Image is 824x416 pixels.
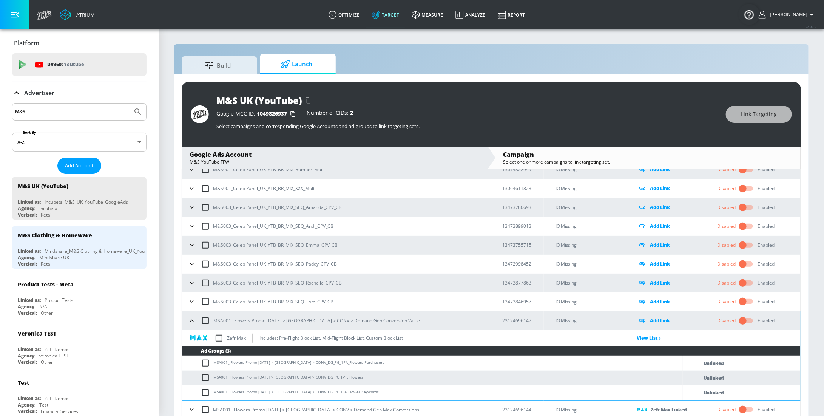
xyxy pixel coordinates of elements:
[45,395,69,402] div: Zefr Demos
[350,109,353,116] span: 2
[556,241,625,249] p: IO Missing
[189,56,247,74] span: Build
[259,334,403,342] p: Includes: Pre-Flight Block List, Mid-Flight Block List, Custom Block List
[39,353,69,359] div: veronica TEST
[717,280,736,286] div: Disabled
[637,335,661,341] a: View List ›
[12,226,147,269] div: M&S Clothing & HomewareLinked as:Mindshare_M&S Clothing & Homeware_UK_YouTube_GoogleAdsAgency:Min...
[406,1,449,28] a: measure
[12,82,147,104] div: Advertiser
[502,298,543,306] p: 13473846957
[502,317,543,325] p: 23124696147
[637,241,705,249] div: Add Link
[366,1,406,28] a: Target
[556,260,625,268] p: IO Missing
[758,166,775,173] div: Enabled
[18,232,92,239] div: M&S Clothing & Homeware
[502,279,543,287] p: 13473877863
[216,110,299,118] div: Google MCC ID:
[767,12,807,17] span: login as: stephanie.wolklin@zefr.com
[502,241,543,249] p: 13473755715
[758,204,775,211] div: Enabled
[182,356,683,371] td: MSA001_ Flowers Promo [DATE] > [GEOGRAPHIC_DATA] > CONV_DG_PG_1PA_Flowers Purchasers
[213,165,325,173] p: M&S001_Celeb Panel_UK_YTB_BR_MIX_Bumper_Multi
[637,297,705,306] div: Add Link
[41,310,53,316] div: Other
[12,275,147,318] div: Product Tests - MetaLinked as:Product TestsAgency:N/AVertical:Other
[12,177,147,220] div: M&S UK (YouTube)Linked as:Incubeta_M&S_UK_YouTube_GoogleAdsAgency:IncubetaVertical:Retail
[758,261,775,268] div: Enabled
[18,297,41,303] div: Linked as:
[650,203,670,212] p: Add Link
[704,388,724,397] p: Unlinked
[704,359,724,368] p: Unlinked
[758,406,775,413] div: Enabled
[449,1,492,28] a: Analyze
[637,222,705,230] div: Add Link
[717,317,736,324] div: Disabled
[18,182,68,190] div: M&S UK (YouTube)
[18,205,35,212] div: Agency:
[39,303,47,310] div: N/A
[650,278,670,287] p: Add Link
[182,385,683,400] td: MSA001_ Flowers Promo [DATE] > [GEOGRAPHIC_DATA] > CONV_DG_PG_CIA_Flower Keywords
[12,133,147,152] div: A-Z
[18,346,41,353] div: Linked as:
[759,10,816,19] button: [PERSON_NAME]
[213,203,342,211] p: M&S003_Celeb Panel_UK_YTB_BR_MIX_SEQ_Amanda_CPV_CB
[717,204,736,211] div: Disabled
[556,297,625,306] p: IO Missing
[556,405,625,414] p: IO Missing
[637,316,705,325] div: Add Link
[758,185,775,192] div: Enabled
[758,223,775,230] div: Enabled
[717,261,736,268] div: Disabled
[12,53,147,76] div: DV360: Youtube
[717,242,736,249] div: Disabled
[60,9,95,20] a: Atrium
[182,371,683,385] td: MSA001_ Flowers Promo [DATE] > [GEOGRAPHIC_DATA] > CONV_DG_PG_IMK_Flowers
[213,406,420,414] p: MSA001_ Flowers Promo [DATE] > [GEOGRAPHIC_DATA] > CONV > Demand Gen Max Conversions
[502,260,543,268] p: 13472998452
[18,359,37,365] div: Vertical:
[323,1,366,28] a: optimize
[227,334,246,342] p: Zefr Max
[216,123,718,130] p: Select campaigns and corresponding Google Accounts and ad-groups to link targeting sets.
[758,317,775,324] div: Enabled
[502,165,543,173] p: 13074322949
[502,203,543,211] p: 13473786693
[503,159,793,165] div: Select one or more campaigns to link targeting set.
[18,379,29,386] div: Test
[637,260,705,268] div: Add Link
[41,212,52,218] div: Retail
[57,158,101,174] button: Add Account
[182,346,800,356] th: Ad Groups (3)
[182,147,487,169] div: Google Ads AccountM&S YouTube FFW
[18,330,56,337] div: Veronica TEST
[637,278,705,287] div: Add Link
[18,402,35,408] div: Agency:
[18,199,41,205] div: Linked as:
[64,60,84,68] p: Youtube
[650,184,670,193] p: Add Link
[73,11,95,18] div: Atrium
[41,261,52,267] div: Retail
[651,405,687,414] p: Zefr Max Linked
[213,279,342,287] p: M&S003_Celeb Panel_UK_YTB_BR_MIX_SEQ_Rochelle_CPV_CB
[503,150,793,159] div: Campaign
[213,317,420,325] p: MSA001_ Flowers Promo [DATE] > [GEOGRAPHIC_DATA] > CONV > Demand Gen Conversion Value
[637,165,705,174] div: Add Link
[257,110,287,117] span: 1049826937
[556,184,625,193] p: IO Missing
[45,297,73,303] div: Product Tests
[650,241,670,249] p: Add Link
[717,185,736,192] div: Disabled
[65,161,94,170] span: Add Account
[556,165,625,174] p: IO Missing
[650,165,670,174] p: Add Link
[12,324,147,367] div: Veronica TESTLinked as:Zefr DemosAgency:veronica TESTVertical:Other
[492,1,531,28] a: Report
[18,310,37,316] div: Vertical:
[739,4,760,25] button: Open Resource Center
[47,60,84,69] p: DV360:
